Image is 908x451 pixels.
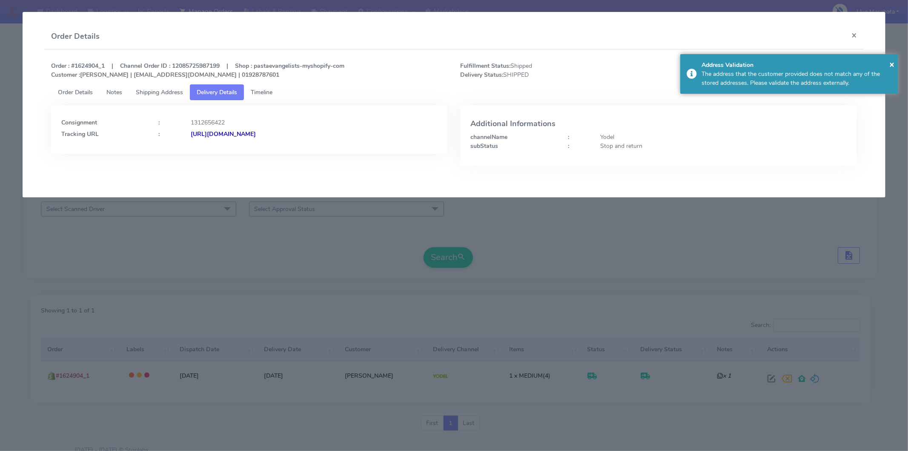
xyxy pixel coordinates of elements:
[460,71,503,79] strong: Delivery Status:
[460,62,510,70] strong: Fulfillment Status:
[51,71,80,79] strong: Customer :
[594,133,853,142] div: Yodel
[845,24,864,46] button: Close
[470,142,498,150] strong: subStatus
[594,142,853,150] div: Stop and return
[61,130,99,138] strong: Tracking URL
[58,88,93,96] span: Order Details
[158,119,160,127] strong: :
[51,84,857,100] ul: Tabs
[470,133,507,141] strong: channelName
[702,69,892,87] div: The address that the customer provided does not match any of the stored addresses. Please validat...
[568,133,569,141] strong: :
[184,118,444,127] div: 1312656422
[191,130,256,138] strong: [URL][DOMAIN_NAME]
[251,88,272,96] span: Timeline
[51,31,100,42] h4: Order Details
[136,88,183,96] span: Shipping Address
[889,58,894,71] button: Close
[470,120,847,128] h4: Additional Informations
[454,61,659,79] span: Shipped SHIPPED
[158,130,160,138] strong: :
[889,58,894,70] span: ×
[702,61,892,69] div: Address Validation
[568,142,569,150] strong: :
[197,88,237,96] span: Delivery Details
[51,62,344,79] strong: Order : #1624904_1 | Channel Order ID : 12085725987199 | Shop : pastaevangelists-myshopify-com [P...
[106,88,122,96] span: Notes
[61,119,97,127] strong: Consignment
